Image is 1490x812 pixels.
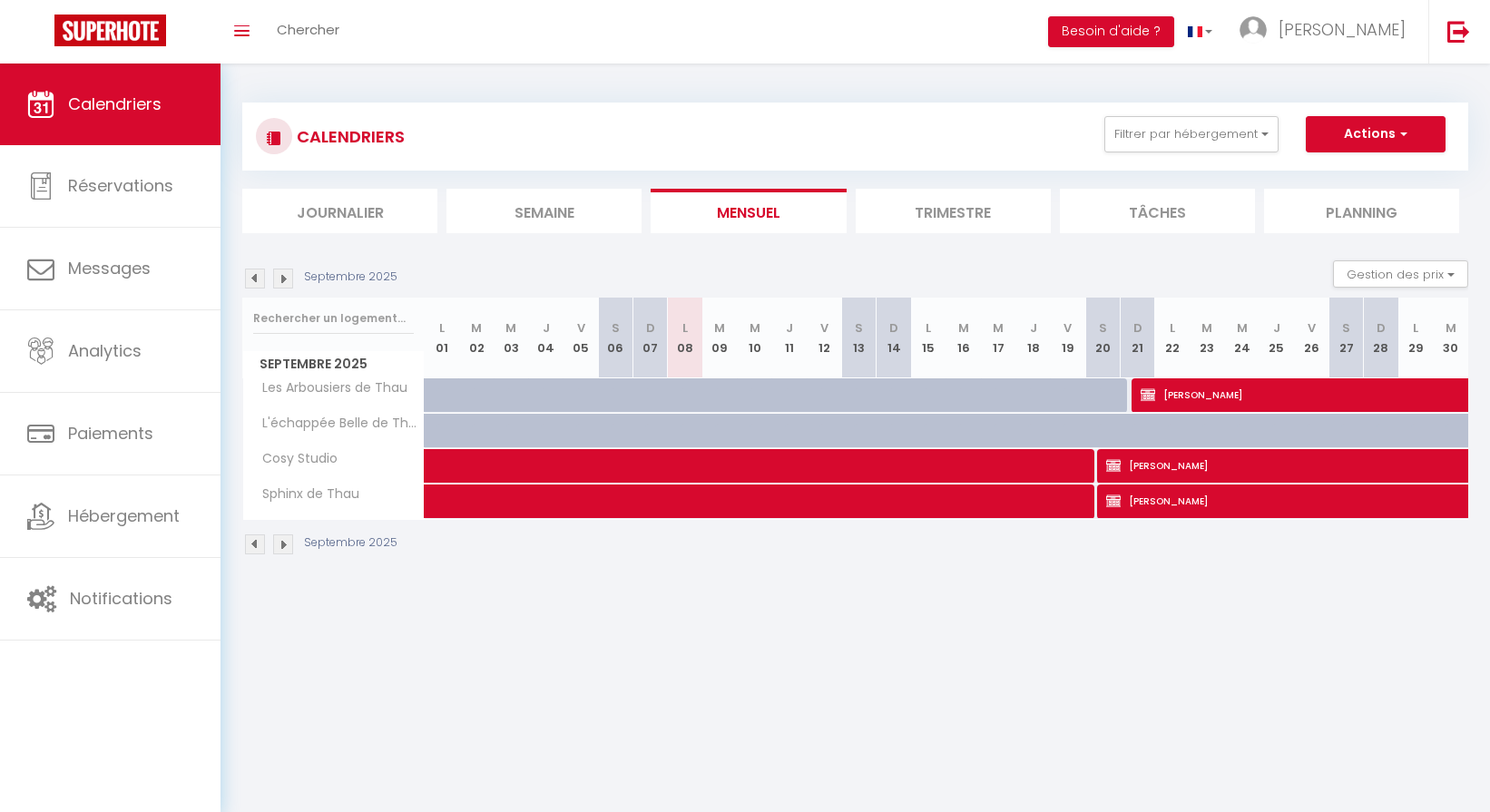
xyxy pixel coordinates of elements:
[1201,319,1212,337] abbr: M
[304,534,397,552] p: Septembre 2025
[1398,298,1433,378] th: 29
[612,319,620,337] abbr: S
[1328,298,1363,378] th: 27
[1447,20,1470,43] img: logout
[1294,298,1328,378] th: 26
[253,302,414,335] input: Rechercher un logement...
[1240,16,1267,44] img: ...
[439,319,445,337] abbr: L
[425,298,459,378] th: 01
[1030,319,1037,337] abbr: J
[1273,319,1280,337] abbr: J
[68,504,180,527] span: Hébergement
[598,298,632,378] th: 06
[889,319,898,337] abbr: D
[1433,298,1468,378] th: 30
[68,339,142,362] span: Analytics
[1364,298,1398,378] th: 28
[702,298,737,378] th: 09
[911,298,946,378] th: 15
[242,189,437,233] li: Journalier
[68,174,173,197] span: Réservations
[1133,319,1142,337] abbr: D
[668,298,702,378] th: 08
[856,189,1051,233] li: Trimestre
[1085,298,1120,378] th: 20
[738,298,772,378] th: 10
[246,449,342,469] span: Cosy Studio
[1342,319,1350,337] abbr: S
[842,298,877,378] th: 13
[958,319,969,337] abbr: M
[1224,298,1259,378] th: 24
[577,319,585,337] abbr: V
[946,298,981,378] th: 16
[1120,298,1154,378] th: 21
[1306,116,1446,152] button: Actions
[246,484,364,504] span: Sphinx de Thau
[1333,260,1468,288] button: Gestion des prix
[68,422,153,445] span: Paiements
[1377,319,1386,337] abbr: D
[877,298,911,378] th: 14
[1260,298,1294,378] th: 25
[1190,298,1224,378] th: 23
[304,269,397,286] p: Septembre 2025
[505,319,516,337] abbr: M
[981,298,1015,378] th: 17
[1413,319,1418,337] abbr: L
[1104,116,1279,152] button: Filtrer par hébergement
[54,15,166,46] img: Super Booking
[1155,298,1190,378] th: 22
[292,116,405,157] h3: CALENDRIERS
[786,319,793,337] abbr: J
[471,319,482,337] abbr: M
[70,587,172,610] span: Notifications
[277,20,339,39] span: Chercher
[682,319,688,337] abbr: L
[68,93,162,115] span: Calendriers
[494,298,528,378] th: 03
[993,319,1004,337] abbr: M
[1279,18,1406,41] span: [PERSON_NAME]
[1099,319,1107,337] abbr: S
[529,298,564,378] th: 04
[1060,189,1255,233] li: Tâches
[651,189,846,233] li: Mensuel
[68,257,151,279] span: Messages
[1170,319,1175,337] abbr: L
[633,298,668,378] th: 07
[1446,319,1456,337] abbr: M
[1051,298,1085,378] th: 19
[820,319,828,337] abbr: V
[855,319,863,337] abbr: S
[543,319,550,337] abbr: J
[750,319,760,337] abbr: M
[926,319,931,337] abbr: L
[564,298,598,378] th: 05
[1264,189,1459,233] li: Planning
[459,298,494,378] th: 02
[1015,298,1050,378] th: 18
[1237,319,1248,337] abbr: M
[714,319,725,337] abbr: M
[246,414,427,434] span: L'échappée Belle de Thau
[1308,319,1316,337] abbr: V
[446,189,642,233] li: Semaine
[1064,319,1072,337] abbr: V
[243,351,424,377] span: Septembre 2025
[1048,16,1174,47] button: Besoin d'aide ?
[807,298,841,378] th: 12
[646,319,655,337] abbr: D
[246,378,412,398] span: Les Arbousiers de Thau
[772,298,807,378] th: 11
